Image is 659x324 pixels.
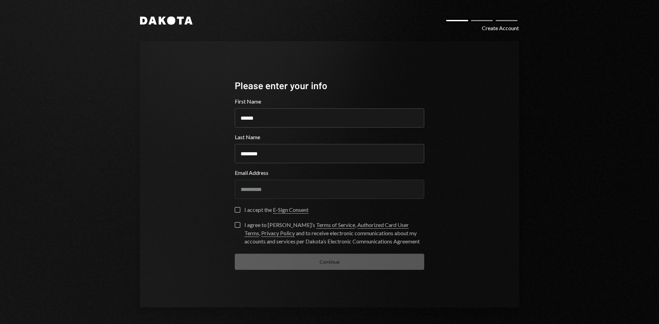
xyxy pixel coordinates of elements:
a: E-Sign Consent [273,206,309,214]
label: Email Address [235,169,424,177]
label: Last Name [235,133,424,141]
a: Authorized Card User Terms [244,221,409,237]
button: I accept the E-Sign Consent [235,207,240,213]
div: Create Account [482,24,519,32]
a: Terms of Service [316,221,355,229]
div: Please enter your info [235,79,424,92]
button: I agree to [PERSON_NAME]’s Terms of Service, Authorized Card User Terms, Privacy Policy and to re... [235,222,240,228]
div: I accept the [244,206,309,214]
a: Privacy Policy [261,230,295,237]
div: I agree to [PERSON_NAME]’s , , and to receive electronic communications about my accounts and ser... [244,221,424,245]
label: First Name [235,97,424,106]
